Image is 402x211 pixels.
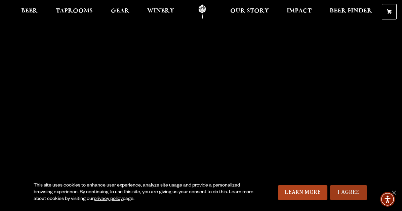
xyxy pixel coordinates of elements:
span: Impact [287,8,312,14]
span: Our Story [230,8,269,14]
div: This site uses cookies to enhance user experience, analyze site usage and provide a personalized ... [34,182,255,203]
a: Taprooms [51,4,97,19]
span: Beer Finder [330,8,372,14]
a: Our Story [226,4,273,19]
a: Winery [143,4,178,19]
a: Impact [282,4,316,19]
span: Winery [147,8,174,14]
span: Taprooms [56,8,93,14]
a: privacy policy [94,197,123,202]
span: Beer [21,8,38,14]
a: I Agree [330,185,367,200]
a: Learn More [278,185,327,200]
a: Beer [17,4,42,19]
a: Beer Finder [325,4,376,19]
a: Gear [107,4,134,19]
div: Accessibility Menu [380,192,395,207]
span: Gear [111,8,129,14]
a: Odell Home [190,4,215,19]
